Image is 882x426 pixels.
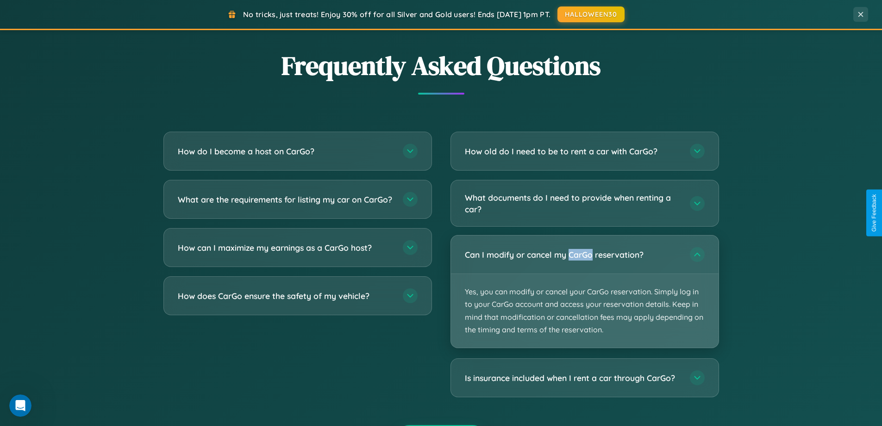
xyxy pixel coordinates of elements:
h3: What documents do I need to provide when renting a car? [465,192,681,215]
button: HALLOWEEN30 [557,6,625,22]
iframe: Intercom live chat [9,394,31,417]
h3: How old do I need to be to rent a car with CarGo? [465,146,681,157]
h3: What are the requirements for listing my car on CarGo? [178,194,394,205]
span: No tricks, just treats! Enjoy 30% off for all Silver and Gold users! Ends [DATE] 1pm PT. [243,10,550,19]
p: Yes, you can modify or cancel your CarGo reservation. Simply log in to your CarGo account and acc... [451,274,719,348]
h3: How do I become a host on CarGo? [178,146,394,157]
h3: How does CarGo ensure the safety of my vehicle? [178,290,394,302]
div: Give Feedback [871,194,877,232]
h2: Frequently Asked Questions [163,48,719,83]
h3: Can I modify or cancel my CarGo reservation? [465,249,681,261]
h3: Is insurance included when I rent a car through CarGo? [465,372,681,384]
h3: How can I maximize my earnings as a CarGo host? [178,242,394,254]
